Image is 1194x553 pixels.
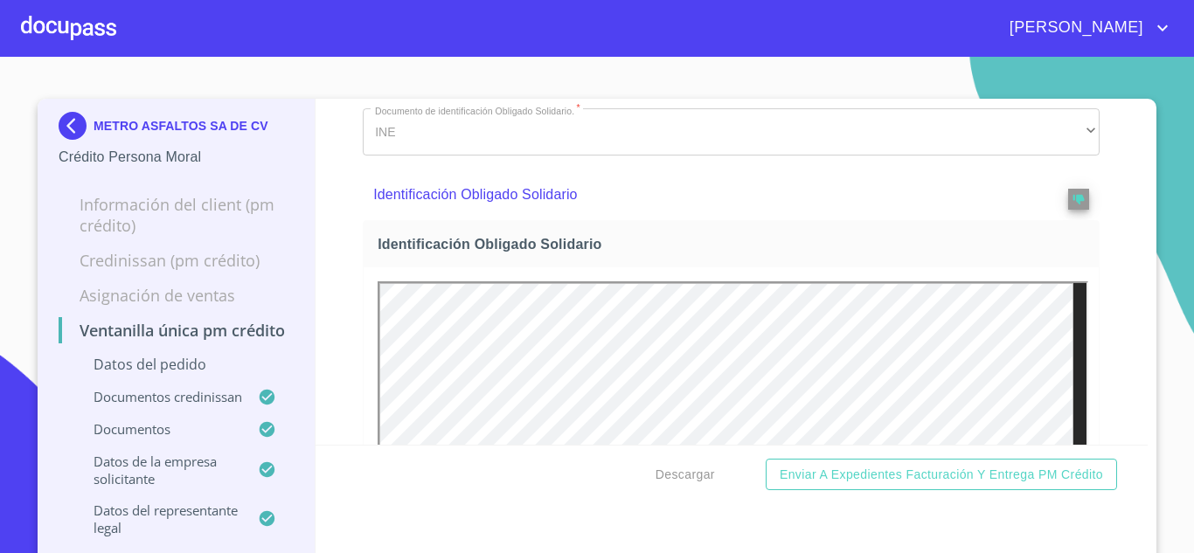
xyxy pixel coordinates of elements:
p: Datos de la empresa solicitante [59,453,258,487]
p: Datos del pedido [59,355,294,374]
p: Asignación de Ventas [59,285,294,306]
p: METRO ASFALTOS SA DE CV [94,119,268,133]
span: Enviar a Expedientes Facturación y Entrega PM crédito [780,464,1103,486]
p: Credinissan (PM crédito) [59,250,294,271]
p: Información del Client (PM crédito) [59,194,294,236]
button: Enviar a Expedientes Facturación y Entrega PM crédito [766,459,1117,491]
button: account of current user [996,14,1173,42]
p: Crédito Persona Moral [59,147,294,168]
p: Documentos CrediNissan [59,388,258,405]
button: reject [1068,189,1089,210]
span: Identificación Obligado Solidario [378,235,1092,253]
p: Identificación Obligado Solidario [373,184,1017,205]
div: INE [363,108,1100,156]
p: Documentos [59,420,258,438]
p: Ventanilla única PM crédito [59,320,294,341]
div: METRO ASFALTOS SA DE CV [59,112,294,147]
button: Descargar [649,459,722,491]
span: [PERSON_NAME] [996,14,1152,42]
p: Datos del representante legal [59,501,258,536]
img: Docupass spot blue [59,112,94,140]
span: Descargar [656,464,715,486]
